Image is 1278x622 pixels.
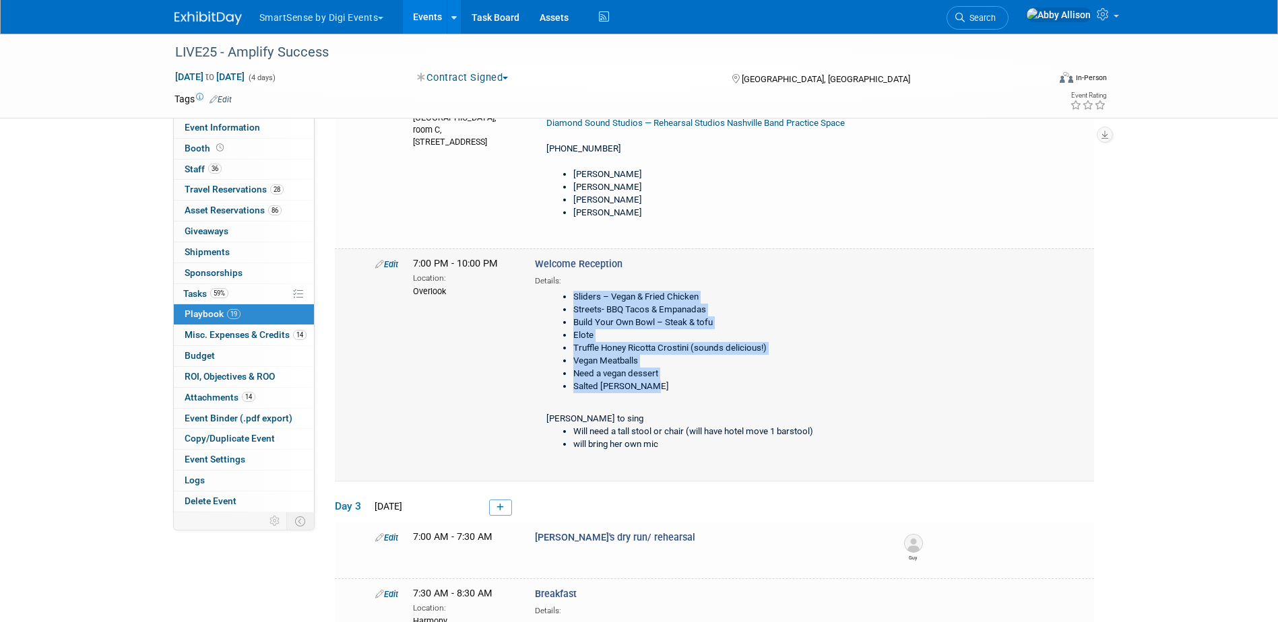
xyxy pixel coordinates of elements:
button: Contract Signed [412,71,513,85]
div: Location: [413,600,515,614]
td: Toggle Event Tabs [286,512,314,530]
li: [PERSON_NAME] [573,207,874,219]
div: Overlook [413,284,515,298]
span: [GEOGRAPHIC_DATA], [GEOGRAPHIC_DATA] [742,74,910,84]
a: Event Binder (.pdf export) [174,409,314,429]
a: Booth [174,139,314,159]
a: Edit [375,532,398,543]
span: 7:30 AM - 8:30 AM [413,588,492,599]
li: [PERSON_NAME] [573,168,874,181]
a: Copy/Duplicate Event [174,429,314,449]
span: Tasks [183,288,228,299]
a: Misc. Expenses & Credits14 [174,325,314,345]
a: Tasks59% [174,284,314,304]
li: will bring her own mic [573,438,874,451]
span: Staff [185,164,222,174]
li: Will need a tall stool or chair (will have hotel move 1 barstool) [573,425,874,438]
a: Event Information [174,118,314,138]
a: Diamond Sound Studios — Rehearsal Studios Nashville Band Practice Space [546,118,845,128]
span: Playbook [185,308,241,319]
a: Edit [210,95,232,104]
li: Sliders – Vegan & Fried Chicken [573,291,874,304]
img: ExhibitDay [174,11,242,25]
a: Shipments [174,242,314,263]
span: ROI, Objectives & ROO [185,371,275,382]
div: Event Format [969,70,1108,90]
span: Event Binder (.pdf export) [185,413,292,423]
span: 14 [293,330,307,340]
li: Build Your Own Bowl – Steak & tofu [573,316,874,329]
div: [PERSON_NAME] to sing [535,287,881,463]
div: Event Rating [1070,92,1106,99]
span: Logs [185,475,205,485]
li: Streets- BBQ Tacos & Empanadas [573,304,874,316]
div: LIVE25 - Amplify Success [170,40,1028,65]
span: 36 [208,164,222,174]
img: Guy Yehiav [904,534,923,553]
a: Edit [375,259,398,269]
span: Event Settings [185,454,245,464]
li: [PERSON_NAME] [573,194,874,207]
div: Details: [535,271,881,287]
span: to [203,71,216,82]
a: ROI, Objectives & ROO [174,367,314,387]
span: Day 3 [335,499,369,514]
img: Format-Inperson.png [1060,72,1073,83]
span: 19 [227,309,241,319]
span: Breakfast [535,588,577,600]
span: Delete Event [185,495,236,506]
span: Budget [185,350,215,361]
span: (4 days) [247,73,276,82]
span: [DATE] [371,501,402,512]
span: Welcome Reception [535,258,622,270]
a: Sponsorships [174,263,314,283]
a: Asset Reservations86 [174,201,314,221]
span: Shipments [185,246,230,257]
a: Giveaways [174,221,314,242]
li: Salted [PERSON_NAME] [573,380,874,393]
li: Elote [573,329,874,342]
div: Guy Yehiav [904,553,921,561]
a: Attachments14 [174,388,314,408]
span: 28 [270,184,284,195]
span: Giveaways [185,226,228,236]
span: Booth not reserved yet [214,143,226,153]
a: Edit [375,589,398,599]
div: Location: [413,271,515,284]
a: Logs [174,471,314,491]
span: Asset Reservations [185,205,282,215]
span: 59% [210,288,228,298]
a: Search [947,6,1009,30]
img: Abby Allison [1026,7,1091,22]
a: Travel Reservations28 [174,180,314,200]
span: Travel Reservations [185,184,284,195]
span: Booth [185,143,226,153]
div: [GEOGRAPHIC_DATA], room C, [STREET_ADDRESS] [413,110,515,148]
span: Attachments [185,392,255,403]
a: Delete Event [174,491,314,512]
a: Budget [174,346,314,366]
li: [PERSON_NAME] [573,181,874,194]
span: 7:00 PM - 10:00 PM [413,258,498,269]
span: 14 [242,392,255,402]
span: Copy/Duplicate Event [185,433,275,444]
a: Playbook19 [174,304,314,324]
td: Personalize Event Tab Strip [263,512,287,530]
span: Event Information [185,122,260,133]
li: Need a vegan dessert [573,368,874,380]
div: [PHONE_NUMBER] [535,113,881,232]
span: Search [965,13,996,23]
span: 86 [268,205,282,215]
span: 7:00 AM - 7:30 AM [413,531,492,543]
div: Details: [535,601,881,617]
div: In-Person [1075,73,1107,83]
li: Vegan Meatballs [573,355,874,368]
span: Sponsorships [185,267,243,278]
a: Staff36 [174,160,314,180]
span: [PERSON_NAME]'s dry run/ rehearsal [535,532,695,543]
span: [DATE] [DATE] [174,71,245,83]
li: Truffle Honey Ricotta Crostini (sounds delicious!) [573,342,874,355]
td: Tags [174,92,232,106]
span: Misc. Expenses & Credits [185,329,307,340]
a: Event Settings [174,450,314,470]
